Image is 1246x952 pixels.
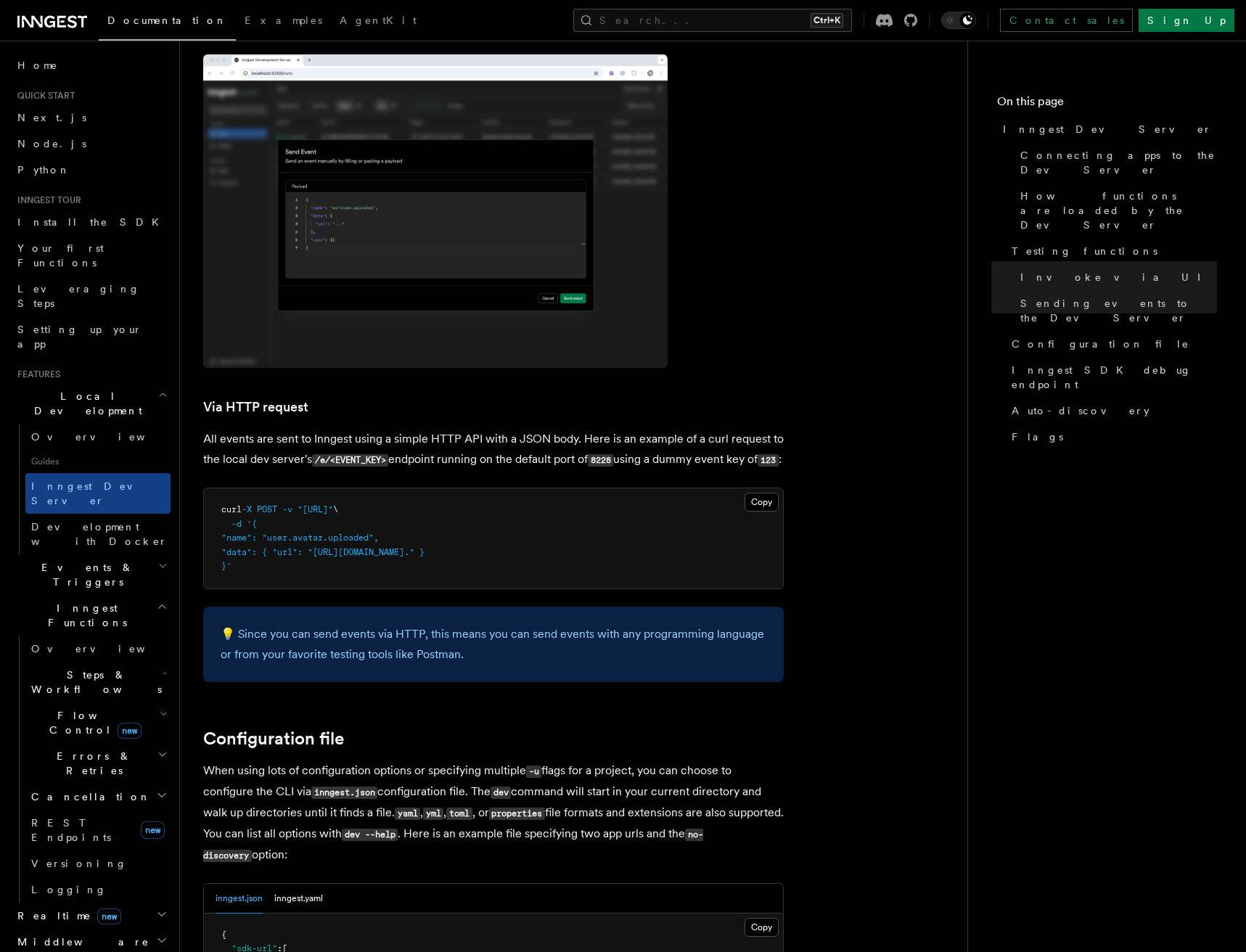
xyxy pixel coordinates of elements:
span: Logging [31,884,107,895]
span: Cancellation [25,789,151,804]
button: inngest.yaml [274,884,323,914]
span: Inngest tour [12,194,81,206]
span: "[URL]" [298,504,333,514]
a: Documentation [99,4,236,41]
span: Auto-discovery [1012,403,1149,418]
code: inngest.json [311,787,377,799]
a: Connecting apps to the Dev Server [1015,142,1217,183]
img: dev-server-send-event-modal-2025-01-15.png [203,54,668,369]
code: yml [423,808,443,820]
a: Install the SDK [12,209,171,235]
span: -d [231,519,242,529]
code: no-discovery [203,829,703,862]
code: toml [446,808,472,820]
a: Sign Up [1139,9,1234,32]
span: Flags [1012,430,1063,444]
span: Examples [245,15,322,26]
p: All events are sent to Inngest using a simple HTTP API with a JSON body. Here is an example of a ... [203,429,784,470]
span: Realtime [12,908,121,923]
span: Install the SDK [17,216,168,228]
span: Configuration file [1012,337,1189,351]
a: Your first Functions [12,235,171,276]
span: Guides [25,450,171,473]
span: Setting up your app [17,324,142,350]
span: Overview [31,643,181,654]
code: dev --help [342,829,398,841]
span: Testing functions [1012,244,1157,258]
p: 💡 Since you can send events via HTTP, this means you can send events with any programming languag... [221,624,766,665]
span: }' [221,561,231,571]
button: Local Development [12,383,171,424]
a: Examples [236,4,331,39]
a: Node.js [12,131,171,157]
a: Overview [25,636,171,662]
button: inngest.json [216,884,263,914]
a: Inngest Dev Server [25,473,171,514]
span: -v [282,504,292,514]
a: Overview [25,424,171,450]
a: Python [12,157,171,183]
span: Your first Functions [17,242,104,268]
span: "name": "user.avatar.uploaded", [221,533,379,543]
span: new [118,723,142,739]
a: Flags [1006,424,1217,450]
span: new [141,821,165,839]
span: Sending events to the Dev Server [1020,296,1217,325]
span: Events & Triggers [12,560,158,589]
span: Home [17,58,58,73]
span: '{ [247,519,257,529]
span: Next.js [17,112,86,123]
div: Local Development [12,424,171,554]
a: REST Endpointsnew [25,810,171,850]
span: Development with Docker [31,521,168,547]
span: Versioning [31,858,127,869]
span: Connecting apps to the Dev Server [1020,148,1217,177]
button: Steps & Workflows [25,662,171,702]
code: /e/<EVENT_KEY> [312,454,388,467]
a: Inngest SDK debug endpoint [1006,357,1217,398]
span: REST Endpoints [31,817,111,843]
button: Events & Triggers [12,554,171,595]
code: -u [526,766,541,778]
a: Leveraging Steps [12,276,171,316]
a: Configuration file [1006,331,1217,357]
span: \ [333,504,338,514]
span: Inngest Dev Server [1003,122,1212,136]
span: POST [257,504,277,514]
code: 123 [758,454,778,467]
span: Steps & Workflows [25,668,162,697]
a: How functions are loaded by the Dev Server [1015,183,1217,238]
button: Errors & Retries [25,743,171,784]
span: Invoke via UI [1020,270,1213,284]
button: Cancellation [25,784,171,810]
code: dev [491,787,511,799]
span: -X [242,504,252,514]
a: Sending events to the Dev Server [1015,290,1217,331]
a: Testing functions [1006,238,1217,264]
a: AgentKit [331,4,425,39]
span: Overview [31,431,181,443]
a: Setting up your app [12,316,171,357]
span: Node.js [17,138,86,149]
span: AgentKit [340,15,417,26]
span: Documentation [107,15,227,26]
code: yaml [395,808,420,820]
button: Search...Ctrl+K [573,9,852,32]
span: Inngest Functions [12,601,157,630]
span: Flow Control [25,708,160,737]
button: Inngest Functions [12,595,171,636]
p: When using lots of configuration options or specifying multiple flags for a project, you can choo... [203,760,784,866]
span: Inngest SDK debug endpoint [1012,363,1217,392]
code: properties [489,808,545,820]
span: Python [17,164,70,176]
a: Home [12,52,171,78]
a: Via HTTP request [203,397,308,417]
a: Contact sales [1000,9,1133,32]
kbd: Ctrl+K [811,13,843,28]
button: Copy [745,493,779,512]
a: Auto-discovery [1006,398,1217,424]
button: Toggle dark mode [941,12,976,29]
a: Inngest Dev Server [997,116,1217,142]
span: Features [12,369,60,380]
span: "data": { "url": "[URL][DOMAIN_NAME]." } [221,547,425,557]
